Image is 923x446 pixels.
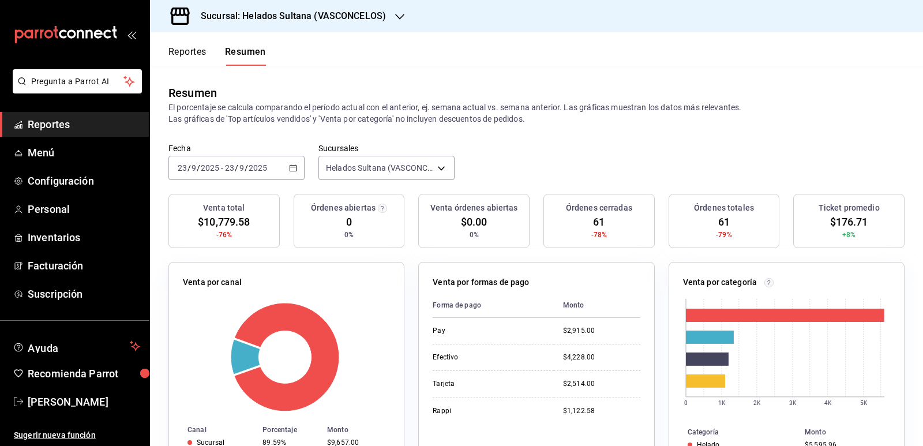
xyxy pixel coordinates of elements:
span: 0% [470,230,479,240]
label: Sucursales [318,144,455,152]
span: / [197,163,200,173]
h3: Venta total [203,202,245,214]
h3: Órdenes cerradas [566,202,632,214]
text: 5K [860,400,868,406]
span: / [235,163,238,173]
span: Recomienda Parrot [28,366,140,381]
div: navigation tabs [168,46,266,66]
span: 0 [346,214,352,230]
span: -79% [716,230,732,240]
div: Tarjeta [433,379,545,389]
span: -78% [591,230,607,240]
th: Porcentaje [258,423,322,436]
span: Reportes [28,117,140,132]
label: Fecha [168,144,305,152]
h3: Sucursal: Helados Sultana (VASCONCELOS) [192,9,386,23]
span: Sugerir nueva función [14,429,140,441]
button: Resumen [225,46,266,66]
span: Facturación [28,258,140,273]
div: Resumen [168,84,217,102]
span: / [245,163,248,173]
span: Menú [28,145,140,160]
h3: Venta órdenes abiertas [430,202,518,214]
p: Venta por categoría [683,276,757,288]
span: Ayuda [28,339,125,353]
button: Reportes [168,46,207,66]
span: 0% [344,230,354,240]
button: Pregunta a Parrot AI [13,69,142,93]
th: Categoría [669,426,800,438]
div: $2,514.00 [563,379,640,389]
span: 61 [718,214,730,230]
div: Pay [433,326,545,336]
p: El porcentaje se calcula comparando el período actual con el anterior, ej. semana actual vs. sema... [168,102,905,125]
span: [PERSON_NAME] [28,394,140,410]
span: - [221,163,223,173]
button: open_drawer_menu [127,30,136,39]
span: $0.00 [461,214,487,230]
span: Personal [28,201,140,217]
span: +8% [842,230,856,240]
th: Forma de pago [433,293,554,318]
span: $10,779.58 [198,214,250,230]
span: -76% [216,230,232,240]
span: Helados Sultana (VASCONCELOS) [326,162,433,174]
h3: Órdenes abiertas [311,202,376,214]
th: Monto [322,423,404,436]
p: Venta por canal [183,276,242,288]
text: 1K [718,400,726,406]
text: 2K [753,400,761,406]
input: -- [224,163,235,173]
h3: Órdenes totales [694,202,754,214]
text: 3K [789,400,797,406]
span: / [187,163,191,173]
span: Suscripción [28,286,140,302]
span: Inventarios [28,230,140,245]
p: Venta por formas de pago [433,276,529,288]
input: -- [177,163,187,173]
span: Pregunta a Parrot AI [31,76,124,88]
input: ---- [200,163,220,173]
th: Monto [800,426,904,438]
div: $4,228.00 [563,353,640,362]
input: -- [239,163,245,173]
span: 61 [593,214,605,230]
text: 0 [684,400,688,406]
div: Rappi [433,406,545,416]
input: -- [191,163,197,173]
text: 4K [824,400,832,406]
input: ---- [248,163,268,173]
th: Monto [554,293,640,318]
h3: Ticket promedio [819,202,880,214]
th: Canal [169,423,258,436]
span: $176.71 [830,214,868,230]
div: Efectivo [433,353,545,362]
span: Configuración [28,173,140,189]
a: Pregunta a Parrot AI [8,84,142,96]
div: $2,915.00 [563,326,640,336]
div: $1,122.58 [563,406,640,416]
